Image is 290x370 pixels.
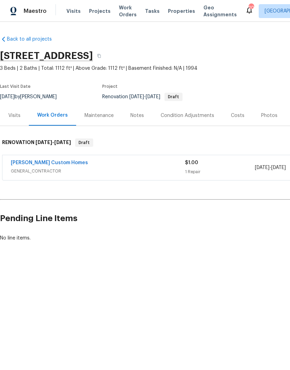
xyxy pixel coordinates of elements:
[11,168,185,175] span: GENERAL_CONTRACTOR
[261,112,277,119] div: Photos
[146,94,160,99] span: [DATE]
[66,8,81,15] span: Visits
[249,4,253,11] div: 20
[203,4,237,18] span: Geo Assignments
[102,84,118,89] span: Project
[161,112,214,119] div: Condition Adjustments
[129,94,160,99] span: -
[89,8,111,15] span: Projects
[11,160,88,165] a: [PERSON_NAME] Custom Homes
[129,94,144,99] span: [DATE]
[102,94,183,99] span: Renovation
[119,4,137,18] span: Work Orders
[145,9,160,14] span: Tasks
[2,138,71,147] h6: RENOVATION
[8,112,21,119] div: Visits
[185,160,198,165] span: $1.00
[54,140,71,145] span: [DATE]
[35,140,71,145] span: -
[24,8,47,15] span: Maestro
[93,50,105,62] button: Copy Address
[165,95,182,99] span: Draft
[185,168,255,175] div: 1 Repair
[231,112,244,119] div: Costs
[76,139,92,146] span: Draft
[130,112,144,119] div: Notes
[84,112,114,119] div: Maintenance
[168,8,195,15] span: Properties
[255,165,269,170] span: [DATE]
[255,164,286,171] span: -
[37,112,68,119] div: Work Orders
[35,140,52,145] span: [DATE]
[271,165,286,170] span: [DATE]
